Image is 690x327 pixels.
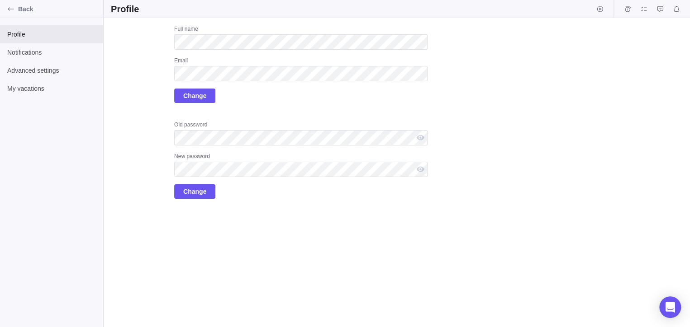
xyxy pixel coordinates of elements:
[7,48,96,57] span: Notifications
[621,7,634,14] a: Time logs
[7,66,96,75] span: Advanced settings
[174,66,428,81] input: Email
[174,34,428,50] input: Full name
[174,89,215,103] span: Change
[174,121,428,130] div: Old password
[638,3,650,15] span: My assignments
[7,84,96,93] span: My vacations
[174,130,428,145] input: Old password
[183,186,206,197] span: Change
[670,7,683,14] a: Notifications
[7,30,96,39] span: Profile
[174,153,428,162] div: New password
[174,162,428,177] input: New password
[183,90,206,101] span: Change
[174,25,428,34] div: Full name
[594,3,606,15] span: Start timer
[621,3,634,15] span: Time logs
[111,3,139,15] h2: Profile
[174,184,215,199] span: Change
[659,296,681,318] div: Open Intercom Messenger
[654,7,666,14] a: Approval requests
[654,3,666,15] span: Approval requests
[638,7,650,14] a: My assignments
[670,3,683,15] span: Notifications
[18,5,100,14] span: Back
[174,57,428,66] div: Email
